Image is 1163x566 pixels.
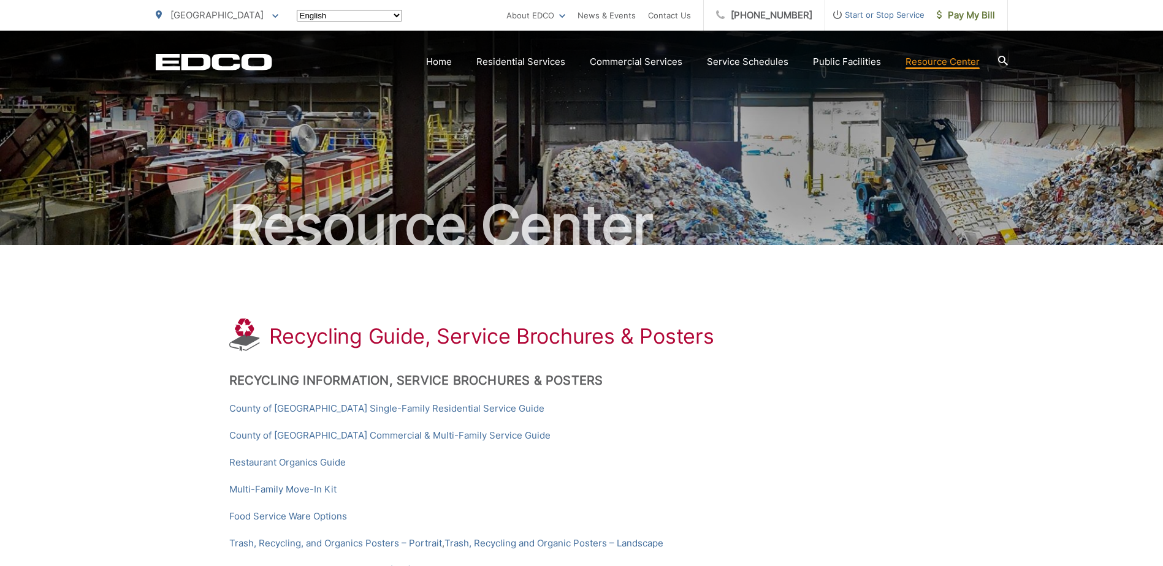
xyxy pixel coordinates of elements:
span: Pay My Bill [937,8,995,23]
a: Trash, Recycling and Organic Posters – Landscape [444,536,663,551]
h1: Recycling Guide, Service Brochures & Posters [269,324,714,349]
a: Multi-Family Move-In Kit [229,482,337,497]
a: Restaurant Organics Guide [229,455,346,470]
a: Residential Services [476,55,565,69]
a: Contact Us [648,8,691,23]
h2: Recycling Information, Service Brochures & Posters [229,373,934,388]
select: Select a language [297,10,402,21]
a: County of [GEOGRAPHIC_DATA] Commercial & Multi-Family Service Guide [229,428,551,443]
a: Food Service Ware Options [229,509,347,524]
a: Resource Center [906,55,980,69]
a: Trash, Recycling, and Organics Posters – Portrait [229,536,442,551]
a: About EDCO [506,8,565,23]
h2: Resource Center [156,195,1008,256]
a: News & Events [578,8,636,23]
a: Home [426,55,452,69]
a: EDCD logo. Return to the homepage. [156,53,272,70]
span: [GEOGRAPHIC_DATA] [170,9,264,21]
a: County of [GEOGRAPHIC_DATA] Single-Family Residential Service Guide [229,401,544,416]
a: Commercial Services [590,55,682,69]
p: , [229,536,934,551]
a: Public Facilities [813,55,881,69]
a: Service Schedules [707,55,788,69]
